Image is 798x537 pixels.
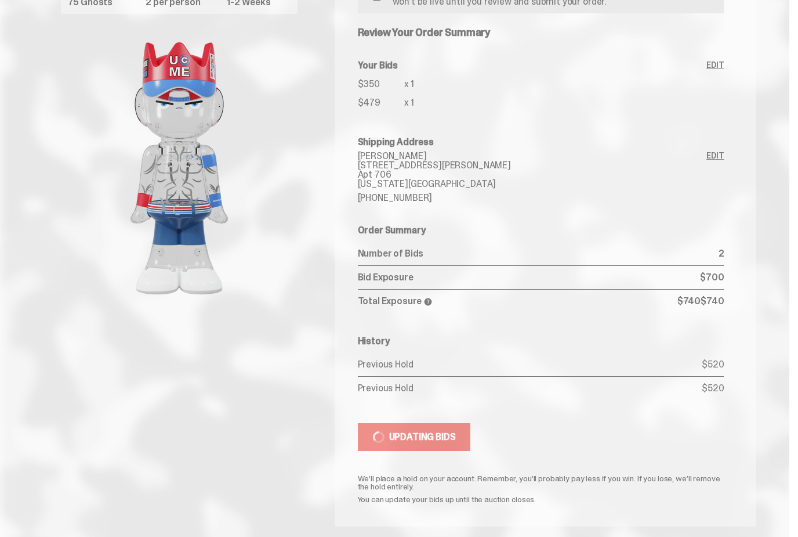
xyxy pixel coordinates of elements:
[358,61,707,70] h6: Your Bids
[63,23,295,313] img: product image
[358,474,724,491] p: We’ll place a hold on your account. Remember, you’ll probably pay less if you win. If you lose, w...
[700,273,724,282] p: $700
[358,495,724,503] p: You can update your bids up until the auction closes.
[358,337,724,346] h6: History
[358,98,404,107] p: $479
[677,297,724,307] p: $740
[358,297,677,307] p: Total Exposure
[702,384,724,393] p: $520
[706,61,724,114] a: Edit
[358,273,701,282] p: Bid Exposure
[719,249,724,258] p: 2
[358,249,719,258] p: Number of Bids
[677,295,701,307] span: $740
[358,360,702,369] p: Previous Hold
[358,27,724,38] h5: Review Your Order Summary
[358,179,707,189] p: [US_STATE][GEOGRAPHIC_DATA]
[702,360,724,369] p: $520
[358,161,707,170] p: [STREET_ADDRESS][PERSON_NAME]
[358,226,724,235] h6: Order Summary
[358,193,707,203] p: [PHONE_NUMBER]
[358,80,404,89] p: $350
[358,170,707,179] p: Apt 706
[404,80,415,89] p: x 1
[358,384,702,393] p: Previous Hold
[358,138,724,147] h6: Shipping Address
[404,98,415,107] p: x 1
[706,152,724,203] a: Edit
[358,152,707,161] p: [PERSON_NAME]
